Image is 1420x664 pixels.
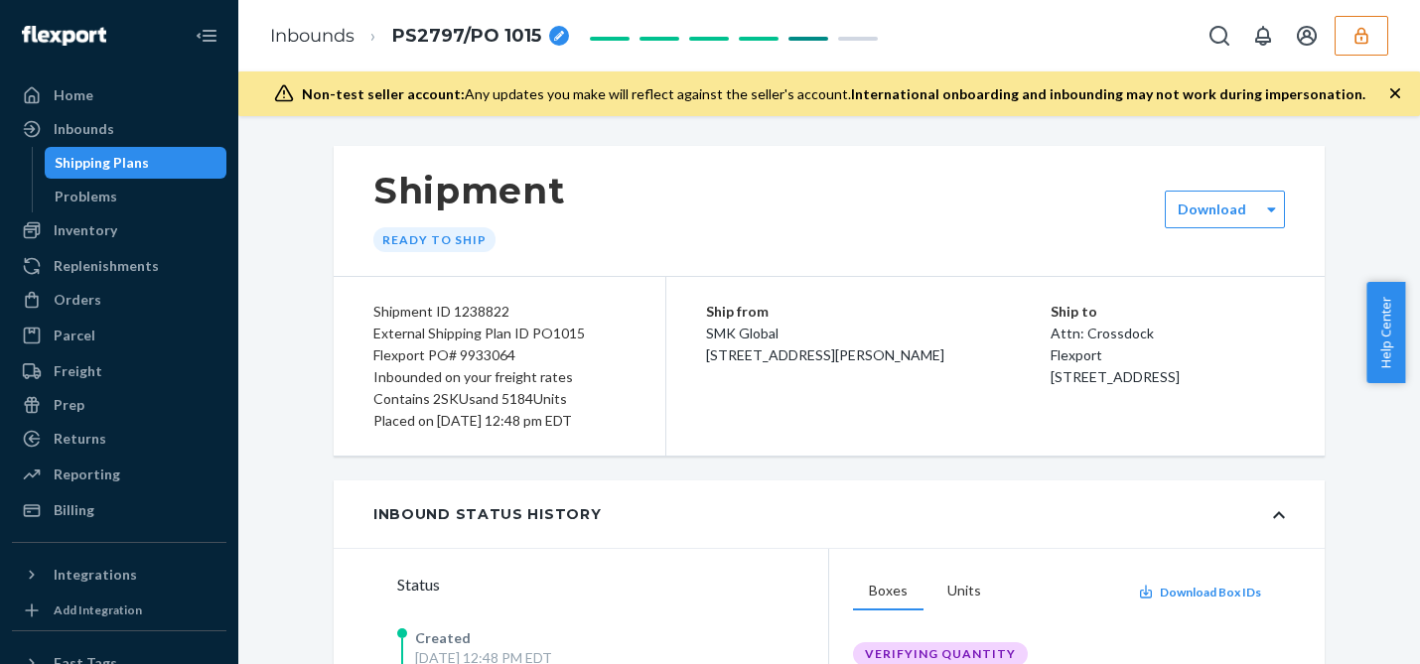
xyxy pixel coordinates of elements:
[54,256,159,276] div: Replenishments
[54,119,114,139] div: Inbounds
[1051,368,1180,385] span: [STREET_ADDRESS]
[302,84,1365,104] div: Any updates you make will reflect against the seller's account.
[45,147,227,179] a: Shipping Plans
[373,410,626,432] div: Placed on [DATE] 12:48 pm EDT
[12,320,226,351] a: Parcel
[12,355,226,387] a: Freight
[415,629,471,646] span: Created
[392,24,541,50] span: PS2797/PO 1015
[1051,323,1286,344] p: Attn: Crossdock
[12,250,226,282] a: Replenishments
[1200,16,1239,56] button: Open Search Box
[12,459,226,490] a: Reporting
[54,290,101,310] div: Orders
[12,113,226,145] a: Inbounds
[373,170,565,211] h1: Shipment
[55,153,149,173] div: Shipping Plans
[373,504,601,524] div: Inbound Status History
[45,181,227,212] a: Problems
[22,26,106,46] img: Flexport logo
[853,573,923,610] button: Boxes
[54,465,120,484] div: Reporting
[931,573,997,610] button: Units
[54,395,84,415] div: Prep
[54,500,94,520] div: Billing
[1051,301,1286,323] p: Ship to
[1291,604,1400,654] iframe: Opens a widget where you can chat to one of our agents
[1287,16,1327,56] button: Open account menu
[12,214,226,246] a: Inventory
[373,323,626,344] div: External Shipping Plan ID PO1015
[12,389,226,421] a: Prep
[373,227,496,252] div: Ready to ship
[254,7,585,66] ol: breadcrumbs
[12,494,226,526] a: Billing
[54,565,137,585] div: Integrations
[55,187,117,206] div: Problems
[1138,584,1261,600] button: Download Box IDs
[54,361,102,381] div: Freight
[373,366,626,388] div: Inbounded on your freight rates
[373,344,626,366] div: Flexport PO# 9933064
[54,220,117,240] div: Inventory
[1243,16,1283,56] button: Open notifications
[706,325,944,363] span: SMK Global [STREET_ADDRESS][PERSON_NAME]
[12,79,226,111] a: Home
[1051,344,1286,366] p: Flexport
[270,25,355,47] a: Inbounds
[54,85,93,105] div: Home
[54,326,95,345] div: Parcel
[1178,199,1246,219] label: Download
[54,429,106,449] div: Returns
[187,16,226,56] button: Close Navigation
[706,301,1051,323] p: Ship from
[865,646,1016,662] span: VERIFYING QUANTITY
[12,559,226,591] button: Integrations
[397,573,828,597] div: Status
[12,284,226,316] a: Orders
[54,601,142,618] div: Add Integration
[12,423,226,455] a: Returns
[1366,282,1405,383] button: Help Center
[851,85,1365,102] span: International onboarding and inbounding may not work during impersonation.
[12,598,226,622] a: Add Integration
[302,85,465,102] span: Non-test seller account:
[373,388,626,410] div: Contains 2 SKUs and 5184 Units
[373,301,626,323] div: Shipment ID 1238822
